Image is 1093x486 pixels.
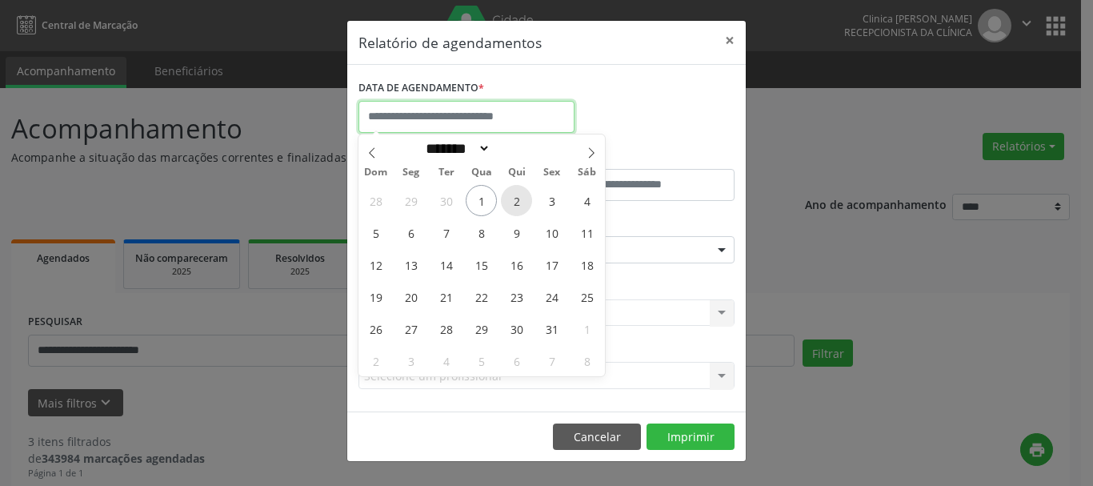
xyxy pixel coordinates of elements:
span: Outubro 30, 2025 [501,313,532,344]
button: Cancelar [553,424,641,451]
span: Outubro 10, 2025 [536,217,567,248]
span: Seg [394,167,429,178]
span: Novembro 7, 2025 [536,345,567,376]
span: Outubro 19, 2025 [360,281,391,312]
select: Month [420,140,490,157]
span: Outubro 17, 2025 [536,249,567,280]
span: Sáb [570,167,605,178]
span: Outubro 4, 2025 [571,185,603,216]
span: Outubro 15, 2025 [466,249,497,280]
span: Outubro 9, 2025 [501,217,532,248]
span: Outubro 23, 2025 [501,281,532,312]
span: Outubro 18, 2025 [571,249,603,280]
span: Outubro 12, 2025 [360,249,391,280]
span: Novembro 5, 2025 [466,345,497,376]
span: Outubro 7, 2025 [430,217,462,248]
span: Sex [534,167,570,178]
span: Outubro 24, 2025 [536,281,567,312]
span: Outubro 8, 2025 [466,217,497,248]
span: Outubro 26, 2025 [360,313,391,344]
span: Qua [464,167,499,178]
button: Imprimir [647,424,735,451]
span: Ter [429,167,464,178]
span: Outubro 3, 2025 [536,185,567,216]
span: Novembro 1, 2025 [571,313,603,344]
span: Outubro 6, 2025 [395,217,426,248]
span: Outubro 31, 2025 [536,313,567,344]
span: Outubro 21, 2025 [430,281,462,312]
label: DATA DE AGENDAMENTO [358,76,484,101]
span: Novembro 6, 2025 [501,345,532,376]
span: Outubro 14, 2025 [430,249,462,280]
span: Outubro 25, 2025 [571,281,603,312]
span: Outubro 11, 2025 [571,217,603,248]
h5: Relatório de agendamentos [358,32,542,53]
span: Outubro 20, 2025 [395,281,426,312]
label: ATÉ [551,144,735,169]
input: Year [490,140,543,157]
span: Setembro 29, 2025 [395,185,426,216]
span: Novembro 3, 2025 [395,345,426,376]
span: Outubro 5, 2025 [360,217,391,248]
span: Outubro 28, 2025 [430,313,462,344]
span: Outubro 27, 2025 [395,313,426,344]
button: Close [714,21,746,60]
span: Dom [358,167,394,178]
span: Novembro 2, 2025 [360,345,391,376]
span: Outubro 16, 2025 [501,249,532,280]
span: Outubro 13, 2025 [395,249,426,280]
span: Novembro 4, 2025 [430,345,462,376]
span: Setembro 28, 2025 [360,185,391,216]
span: Setembro 30, 2025 [430,185,462,216]
span: Outubro 29, 2025 [466,313,497,344]
span: Qui [499,167,534,178]
span: Outubro 22, 2025 [466,281,497,312]
span: Outubro 1, 2025 [466,185,497,216]
span: Outubro 2, 2025 [501,185,532,216]
span: Novembro 8, 2025 [571,345,603,376]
